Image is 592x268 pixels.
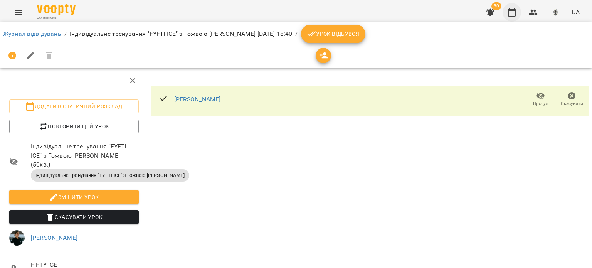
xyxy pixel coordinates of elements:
span: 30 [491,2,501,10]
a: [PERSON_NAME] [31,234,77,241]
span: Повторити цей урок [15,122,133,131]
img: 8c829e5ebed639b137191ac75f1a07db.png [550,7,561,18]
li: / [295,29,298,39]
img: ef9981bfbadbbfa2c0e5a512eccabdc4.jpeg [9,230,25,246]
button: Скасувати Урок [9,210,139,224]
img: Voopty Logo [37,4,76,15]
span: For Business [37,16,76,21]
span: Індивідуальне тренування "FYFTI ICE" з Гожвою [PERSON_NAME] [31,172,189,179]
button: Menu [9,3,28,22]
span: Індивідуальне тренування "FYFTI ICE" з Гожвою [PERSON_NAME] ( 50 хв. ) [31,142,139,169]
button: Урок відбувся [301,25,366,43]
button: Скасувати [556,89,587,110]
span: Змінити урок [15,192,133,202]
button: Прогул [525,89,556,110]
span: Додати в статичний розклад [15,102,133,111]
span: Скасувати Урок [15,212,133,222]
a: Журнал відвідувань [3,30,61,37]
a: [PERSON_NAME] [174,96,221,103]
span: Прогул [533,100,548,107]
span: Урок відбувся [307,29,360,39]
button: Змінити урок [9,190,139,204]
span: Скасувати [561,100,583,107]
li: / [64,29,67,39]
button: Додати в статичний розклад [9,99,139,113]
p: Індивідуальне тренування "FYFTI ICE" з Гожвою [PERSON_NAME] [DATE] 18:40 [70,29,293,39]
span: UA [572,8,580,16]
button: Повторити цей урок [9,120,139,133]
nav: breadcrumb [3,25,589,43]
button: UA [568,5,583,19]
